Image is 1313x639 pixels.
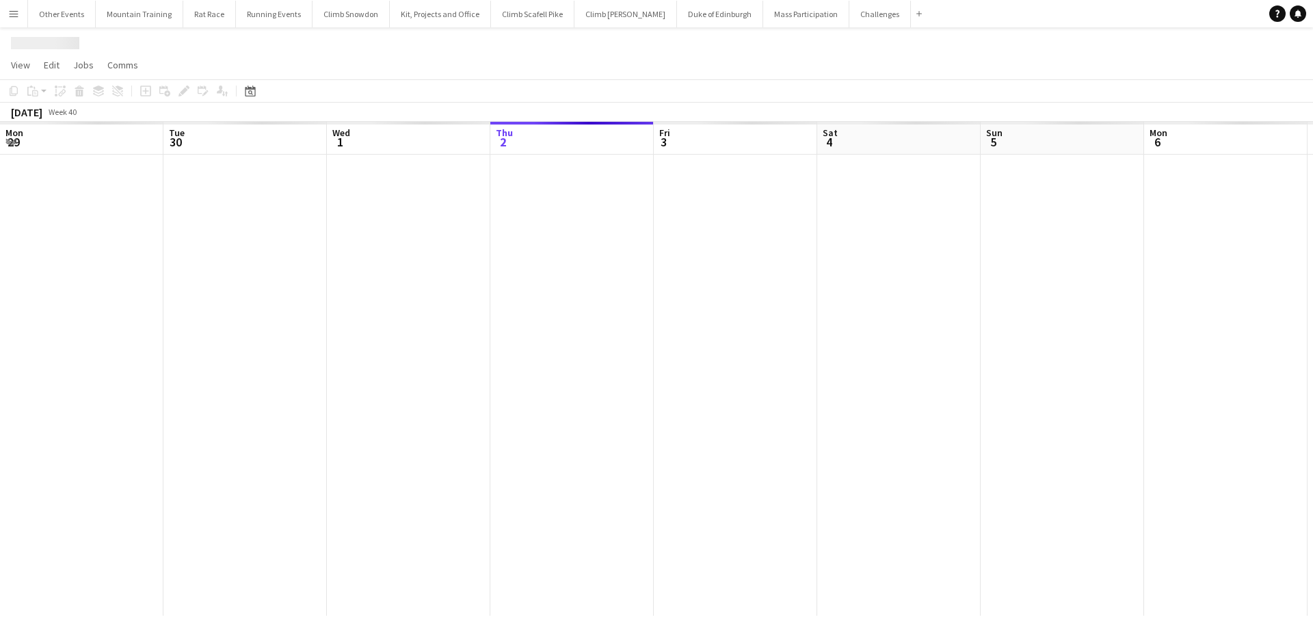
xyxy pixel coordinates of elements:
span: Tue [169,127,185,139]
span: 3 [657,134,670,150]
a: Edit [38,56,65,74]
span: 4 [821,134,838,150]
button: Challenges [849,1,911,27]
a: View [5,56,36,74]
span: Edit [44,59,59,71]
button: Climb Snowdon [313,1,390,27]
button: Climb [PERSON_NAME] [574,1,677,27]
span: 5 [984,134,1003,150]
button: Kit, Projects and Office [390,1,491,27]
span: Fri [659,127,670,139]
button: Mountain Training [96,1,183,27]
button: Duke of Edinburgh [677,1,763,27]
span: Mon [5,127,23,139]
div: [DATE] [11,105,42,119]
span: 29 [3,134,23,150]
a: Jobs [68,56,99,74]
span: 6 [1148,134,1167,150]
span: Sat [823,127,838,139]
button: Rat Race [183,1,236,27]
a: Comms [102,56,144,74]
span: Mon [1150,127,1167,139]
span: Thu [496,127,513,139]
span: Wed [332,127,350,139]
span: Week 40 [45,107,79,117]
span: Jobs [73,59,94,71]
button: Running Events [236,1,313,27]
span: View [11,59,30,71]
button: Climb Scafell Pike [491,1,574,27]
button: Other Events [28,1,96,27]
span: Sun [986,127,1003,139]
span: 1 [330,134,350,150]
button: Mass Participation [763,1,849,27]
span: Comms [107,59,138,71]
span: 2 [494,134,513,150]
span: 30 [167,134,185,150]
